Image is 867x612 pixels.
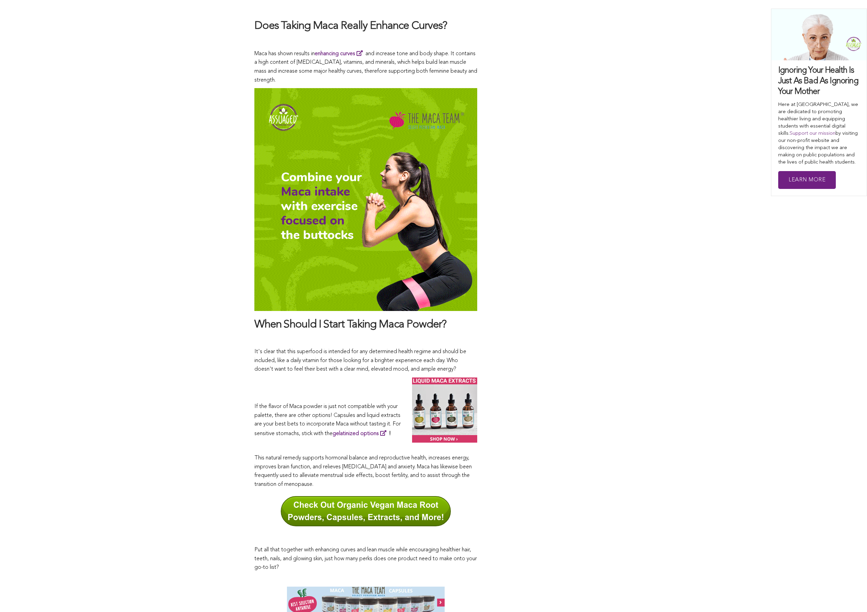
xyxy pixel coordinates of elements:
strong: ! [333,431,391,436]
a: gelatinized options [333,431,389,436]
strong: enhancing curves [315,51,355,57]
img: Check Out Organic Vegan Maca Root Powders, Capsules, Extracts, and More! [281,496,451,526]
h2: When Should I Start Taking Maca Powder? [254,318,477,332]
h2: Does Taking Maca Really Enhance Curves? [254,19,477,34]
a: enhancing curves [315,51,365,57]
a: Learn More [778,171,836,189]
span: It's clear that this superfood is intended for any determined health regime and should be include... [254,349,466,372]
span: Put all that together with enhancing curves and lean muscle while encouraging healthier hair, tee... [254,547,477,570]
img: Bigger-Butt-Maca-Team-GIPHY-DP [254,88,477,311]
iframe: Chat Widget [833,579,867,612]
span: This natural remedy supports hormonal balance and reproductive health, increases energy, improves... [254,455,472,487]
img: Maca-Team-Liquid-Maca-Extracts-190x190 [412,377,477,443]
span: If the flavor of Maca powder is just not compatible with your palette, there are other options! C... [254,404,401,436]
span: Maca has shown results in and increase tone and body shape. It contains a high content of [MEDICA... [254,51,477,83]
